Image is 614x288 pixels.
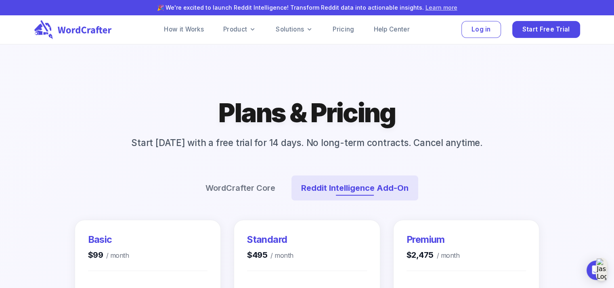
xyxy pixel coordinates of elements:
[22,47,28,53] img: tab_domain_overview_orange.svg
[80,47,87,53] img: tab_keywords_by_traffic_grey.svg
[407,249,459,261] h4: $2,475
[461,21,501,38] button: Log in
[88,249,129,261] h4: $99
[247,233,293,246] h3: Standard
[13,3,601,12] p: 🎉 We're excited to launch Reddit Intelligence! Transform Reddit data into actionable insights.
[472,24,491,35] span: Log in
[247,249,293,261] h4: $495
[522,24,570,35] span: Start Free Trial
[512,21,580,38] button: Start Free Trial
[118,136,495,150] p: Start [DATE] with a free trial for 14 days. No long-term contracts. Cancel anytime.
[13,21,19,27] img: website_grey.svg
[291,175,418,200] button: Reddit Intelligence Add-On
[333,25,354,34] a: Pricing
[31,48,72,53] div: Domain Overview
[88,233,129,246] h3: Basic
[434,250,459,261] span: / month
[587,261,606,280] div: Open Intercom Messenger
[23,13,40,19] div: v 4.0.25
[196,175,285,200] button: WordCrafter Core
[425,4,457,11] a: Learn more
[164,25,204,34] a: How it Works
[21,21,57,27] div: Domain: [URL]
[218,96,396,129] h1: Plans & Pricing
[373,25,409,34] a: Help Center
[89,48,136,53] div: Keywords by Traffic
[13,13,19,19] img: logo_orange.svg
[267,250,293,261] span: / month
[223,25,256,34] a: Product
[103,250,129,261] span: / month
[276,25,313,34] a: Solutions
[407,233,459,246] h3: Premium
